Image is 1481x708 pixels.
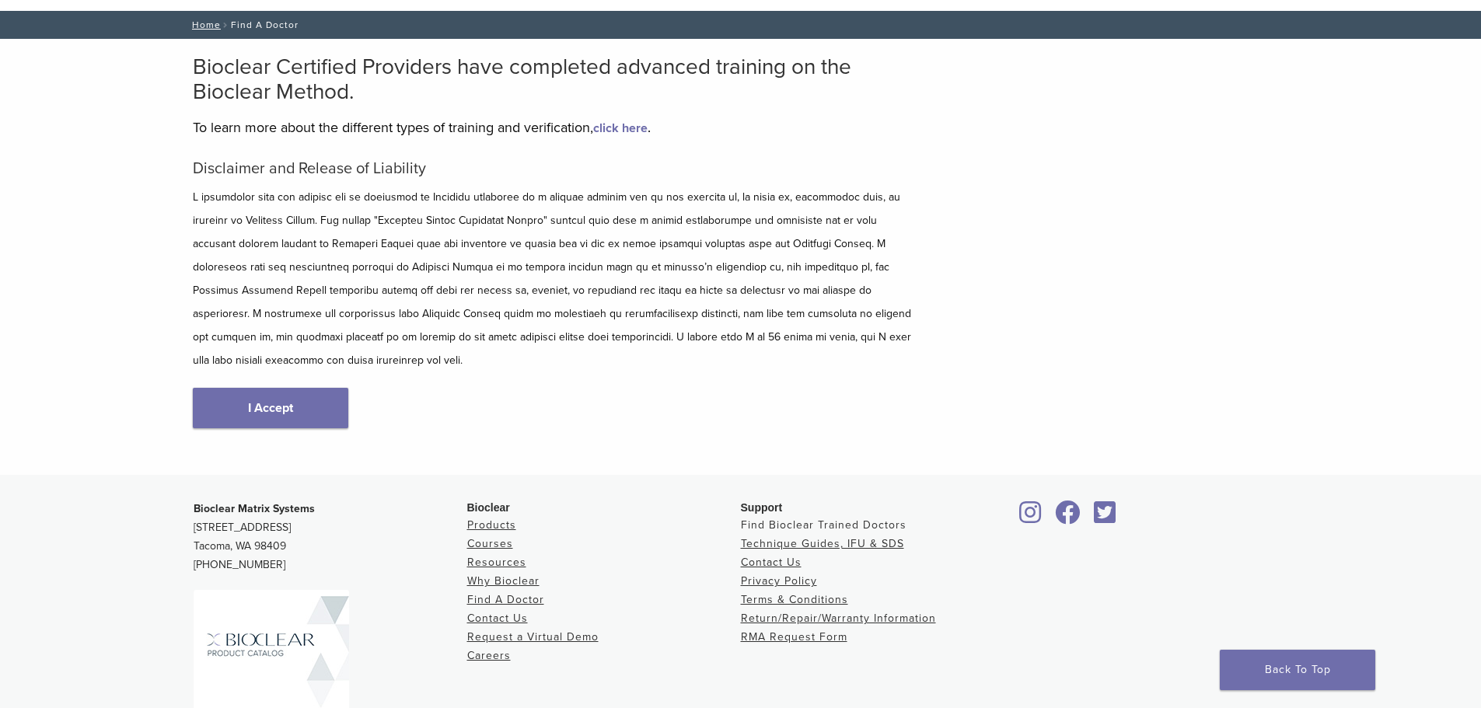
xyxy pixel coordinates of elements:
[193,186,916,372] p: L ipsumdolor sita con adipisc eli se doeiusmod te Incididu utlaboree do m aliquae adminim ven qu ...
[193,54,916,104] h2: Bioclear Certified Providers have completed advanced training on the Bioclear Method.
[467,537,513,550] a: Courses
[467,593,544,606] a: Find A Doctor
[467,630,599,643] a: Request a Virtual Demo
[467,649,511,662] a: Careers
[181,11,1301,39] nav: Find A Doctor
[467,612,528,625] a: Contact Us
[467,501,510,514] span: Bioclear
[194,500,467,574] p: [STREET_ADDRESS] Tacoma, WA 98409 [PHONE_NUMBER]
[1050,510,1086,525] a: Bioclear
[221,21,231,29] span: /
[467,518,516,532] a: Products
[741,593,848,606] a: Terms & Conditions
[741,537,904,550] a: Technique Guides, IFU & SDS
[741,574,817,588] a: Privacy Policy
[593,120,648,136] a: click here
[1220,650,1375,690] a: Back To Top
[193,159,916,178] h5: Disclaimer and Release of Liability
[741,501,783,514] span: Support
[741,630,847,643] a: RMA Request Form
[187,19,221,30] a: Home
[741,518,906,532] a: Find Bioclear Trained Doctors
[741,556,802,569] a: Contact Us
[741,612,936,625] a: Return/Repair/Warranty Information
[1015,510,1047,525] a: Bioclear
[193,388,348,428] a: I Accept
[193,116,916,139] p: To learn more about the different types of training and verification, .
[467,556,526,569] a: Resources
[1089,510,1122,525] a: Bioclear
[194,502,315,515] strong: Bioclear Matrix Systems
[467,574,540,588] a: Why Bioclear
